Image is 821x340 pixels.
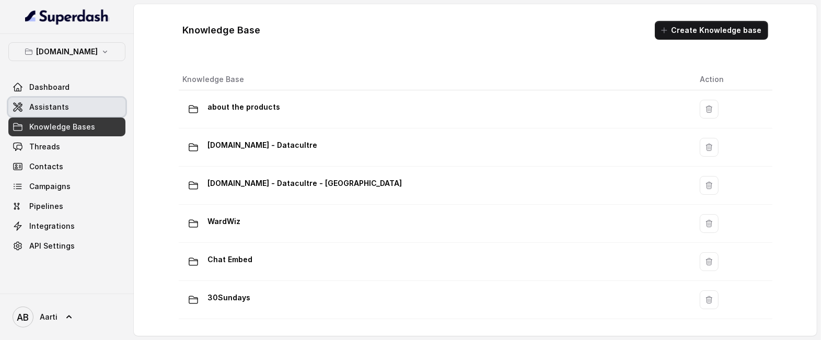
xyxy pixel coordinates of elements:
[8,217,125,236] a: Integrations
[29,181,71,192] span: Campaigns
[8,302,125,332] a: Aarti
[183,22,261,39] h1: Knowledge Base
[8,118,125,136] a: Knowledge Bases
[29,82,70,92] span: Dashboard
[40,312,57,322] span: Aarti
[17,312,29,323] text: AB
[655,21,768,40] button: Create Knowledge base
[29,122,95,132] span: Knowledge Bases
[208,251,253,268] p: Chat Embed
[691,69,772,90] th: Action
[8,177,125,196] a: Campaigns
[36,45,98,58] p: [DOMAIN_NAME]
[8,42,125,61] button: [DOMAIN_NAME]
[29,221,75,231] span: Integrations
[29,201,63,212] span: Pipelines
[8,237,125,255] a: API Settings
[208,99,281,115] p: about the products
[179,69,691,90] th: Knowledge Base
[8,157,125,176] a: Contacts
[208,137,318,154] p: [DOMAIN_NAME] - Datacultre
[208,175,402,192] p: [DOMAIN_NAME] - Datacultre - [GEOGRAPHIC_DATA]
[8,197,125,216] a: Pipelines
[29,142,60,152] span: Threads
[29,102,69,112] span: Assistants
[29,241,75,251] span: API Settings
[208,213,241,230] p: WardWiz
[29,161,63,172] span: Contacts
[8,78,125,97] a: Dashboard
[25,8,109,25] img: light.svg
[8,137,125,156] a: Threads
[208,289,251,306] p: 30Sundays
[8,98,125,116] a: Assistants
